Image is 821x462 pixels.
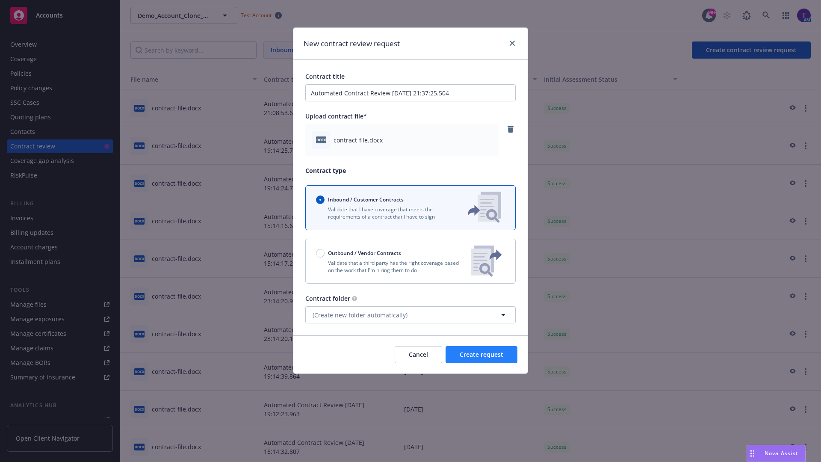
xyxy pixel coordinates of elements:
[334,136,383,145] span: contract-file.docx
[316,206,454,220] p: Validate that I have coverage that meets the requirements of a contract that I have to sign
[305,239,516,284] button: Outbound / Vendor ContractsValidate that a third party has the right coverage based on the work t...
[765,450,798,457] span: Nova Assist
[747,445,806,462] button: Nova Assist
[316,195,325,204] input: Inbound / Customer Contracts
[305,294,350,302] span: Contract folder
[316,136,326,143] span: docx
[505,124,516,134] a: remove
[304,38,400,49] h1: New contract review request
[305,185,516,230] button: Inbound / Customer ContractsValidate that I have coverage that meets the requirements of a contra...
[305,84,516,101] input: Enter a title for this contract
[316,249,325,258] input: Outbound / Vendor Contracts
[328,249,401,257] span: Outbound / Vendor Contracts
[747,445,758,462] div: Drag to move
[313,311,408,320] span: (Create new folder automatically)
[305,72,345,80] span: Contract title
[305,166,516,175] p: Contract type
[316,259,464,274] p: Validate that a third party has the right coverage based on the work that I'm hiring them to do
[305,306,516,323] button: (Create new folder automatically)
[460,350,503,358] span: Create request
[409,350,428,358] span: Cancel
[507,38,517,48] a: close
[305,112,367,120] span: Upload contract file*
[446,346,517,363] button: Create request
[395,346,442,363] button: Cancel
[328,196,404,203] span: Inbound / Customer Contracts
